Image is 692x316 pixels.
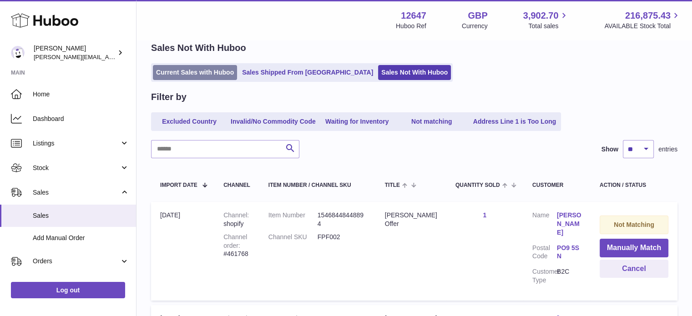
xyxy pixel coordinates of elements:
span: AVAILABLE Stock Total [604,22,681,30]
strong: Channel order [223,233,247,249]
dt: Name [532,211,557,239]
a: 3,902.70 Total sales [523,10,569,30]
div: shopify [223,211,250,228]
dd: FPF002 [318,233,367,241]
button: Manually Match [600,239,668,257]
dt: Item Number [268,211,318,228]
h2: Sales Not With Huboo [151,42,246,54]
a: 216,875.43 AVAILABLE Stock Total [604,10,681,30]
span: Total sales [528,22,569,30]
a: Invalid/No Commodity Code [227,114,319,129]
dt: Channel SKU [268,233,318,241]
div: #461768 [223,233,250,259]
span: 216,875.43 [625,10,671,22]
dd: 15468448448894 [318,211,367,228]
div: [PERSON_NAME] Offer [385,211,437,228]
span: Title [385,182,400,188]
span: Orders [33,257,120,266]
a: Sales Not With Huboo [378,65,451,80]
label: Show [601,145,618,154]
div: Currency [462,22,488,30]
span: Listings [33,139,120,148]
a: Not matching [395,114,468,129]
a: [PERSON_NAME] [557,211,581,237]
span: Home [33,90,129,99]
strong: Channel [223,211,249,219]
a: PO9 5SN [557,244,581,261]
dt: Customer Type [532,267,557,285]
a: 1 [483,211,486,219]
h2: Filter by [151,91,187,103]
strong: Not Matching [614,221,654,228]
dt: Postal Code [532,244,557,263]
div: Huboo Ref [396,22,426,30]
span: entries [658,145,677,154]
div: [PERSON_NAME] [34,44,116,61]
div: Channel [223,182,250,188]
div: Item Number / Channel SKU [268,182,367,188]
a: Excluded Country [153,114,226,129]
div: Action / Status [600,182,668,188]
button: Cancel [600,260,668,278]
span: Import date [160,182,197,188]
a: Sales Shipped From [GEOGRAPHIC_DATA] [239,65,376,80]
span: 3,902.70 [523,10,559,22]
span: Sales [33,188,120,197]
div: Customer [532,182,581,188]
span: [PERSON_NAME][EMAIL_ADDRESS][PERSON_NAME][DOMAIN_NAME] [34,53,231,60]
td: [DATE] [151,202,214,301]
a: Log out [11,282,125,298]
span: Quantity Sold [455,182,500,188]
span: Sales [33,211,129,220]
dd: B2C [557,267,581,285]
span: Add Manual Order [33,234,129,242]
a: Current Sales with Huboo [153,65,237,80]
a: Waiting for Inventory [321,114,394,129]
a: Address Line 1 is Too Long [470,114,560,129]
span: Dashboard [33,115,129,123]
strong: 12647 [401,10,426,22]
img: peter@pinter.co.uk [11,46,25,60]
span: Stock [33,164,120,172]
strong: GBP [468,10,487,22]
